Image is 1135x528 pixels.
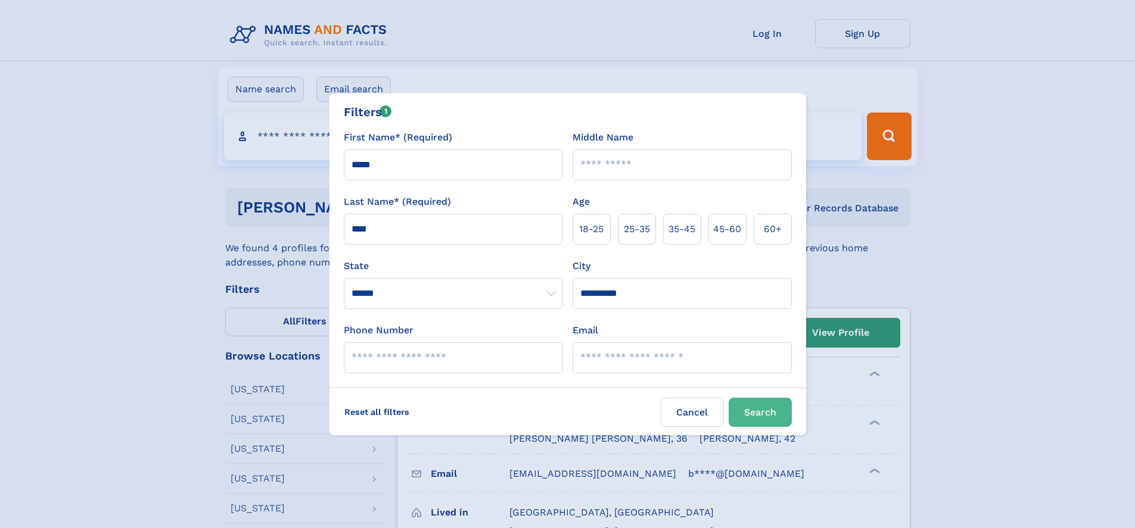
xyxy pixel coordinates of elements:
[573,130,633,145] label: Middle Name
[729,398,792,427] button: Search
[764,222,782,236] span: 60+
[573,259,590,273] label: City
[573,323,598,338] label: Email
[337,398,417,426] label: Reset all filters
[579,222,604,236] span: 18‑25
[573,195,590,209] label: Age
[344,323,413,338] label: Phone Number
[344,103,392,121] div: Filters
[344,130,452,145] label: First Name* (Required)
[624,222,650,236] span: 25‑35
[344,259,563,273] label: State
[344,195,451,209] label: Last Name* (Required)
[661,398,724,427] label: Cancel
[713,222,741,236] span: 45‑60
[668,222,695,236] span: 35‑45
